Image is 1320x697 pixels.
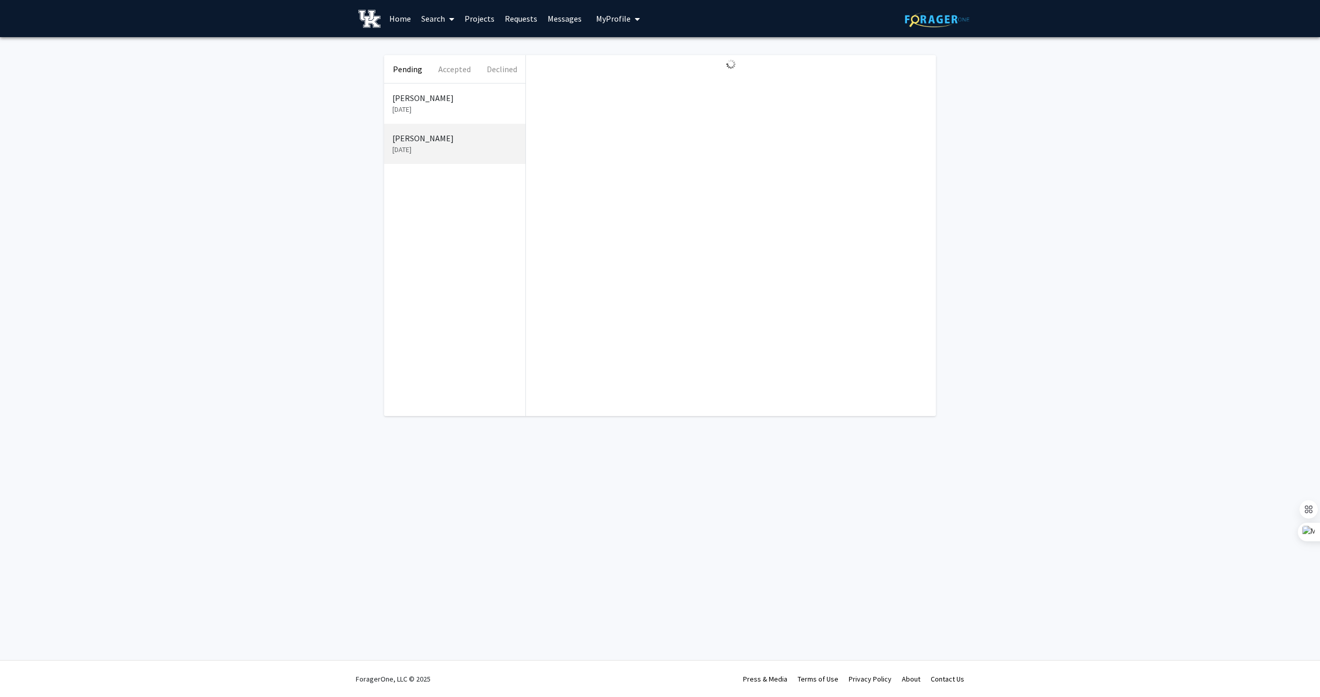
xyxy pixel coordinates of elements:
[384,55,431,83] button: Pending
[798,674,838,684] a: Terms of Use
[478,55,525,83] button: Declined
[459,1,500,37] a: Projects
[392,132,517,144] p: [PERSON_NAME]
[392,92,517,104] p: [PERSON_NAME]
[358,10,381,28] img: University of Kentucky Logo
[8,651,44,689] iframe: Chat
[392,144,517,155] p: [DATE]
[596,13,631,24] span: My Profile
[849,674,892,684] a: Privacy Policy
[384,1,416,37] a: Home
[356,661,431,697] div: ForagerOne, LLC © 2025
[542,1,587,37] a: Messages
[902,674,920,684] a: About
[931,674,964,684] a: Contact Us
[431,55,478,83] button: Accepted
[392,104,517,115] p: [DATE]
[416,1,459,37] a: Search
[743,674,787,684] a: Press & Media
[500,1,542,37] a: Requests
[905,11,969,27] img: ForagerOne Logo
[722,55,740,73] img: Loading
